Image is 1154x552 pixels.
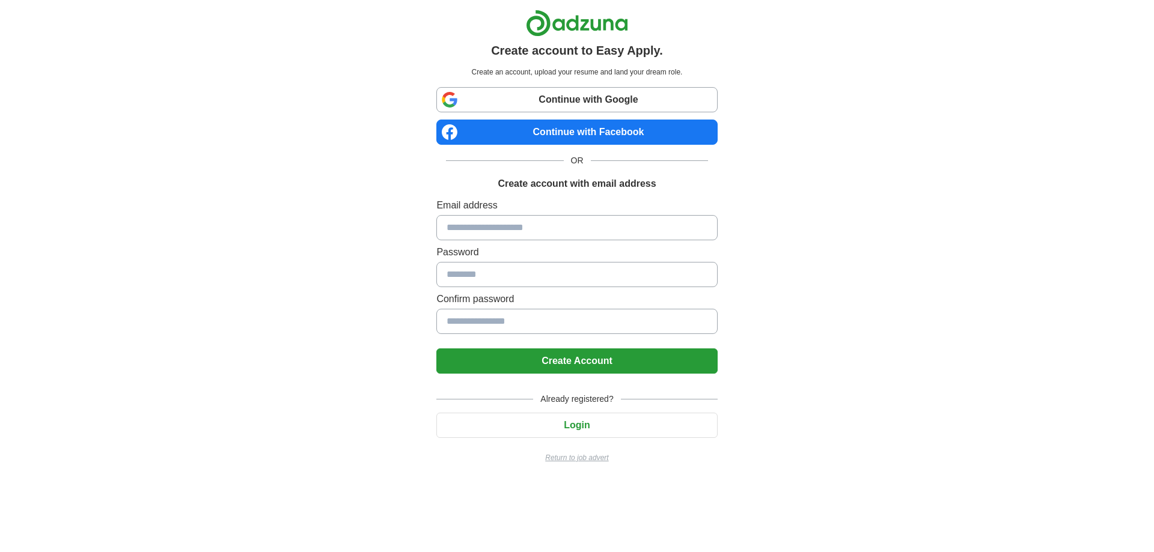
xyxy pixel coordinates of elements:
h1: Create account to Easy Apply. [491,41,663,59]
img: Adzuna logo [526,10,628,37]
p: Create an account, upload your resume and land your dream role. [439,67,715,77]
a: Login [436,420,717,430]
a: Continue with Facebook [436,120,717,145]
a: Continue with Google [436,87,717,112]
a: Return to job advert [436,452,717,463]
label: Email address [436,198,717,213]
button: Login [436,413,717,438]
h1: Create account with email address [498,177,656,191]
button: Create Account [436,348,717,374]
label: Confirm password [436,292,717,306]
label: Password [436,245,717,259]
span: OR [564,154,591,167]
span: Already registered? [533,393,620,405]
